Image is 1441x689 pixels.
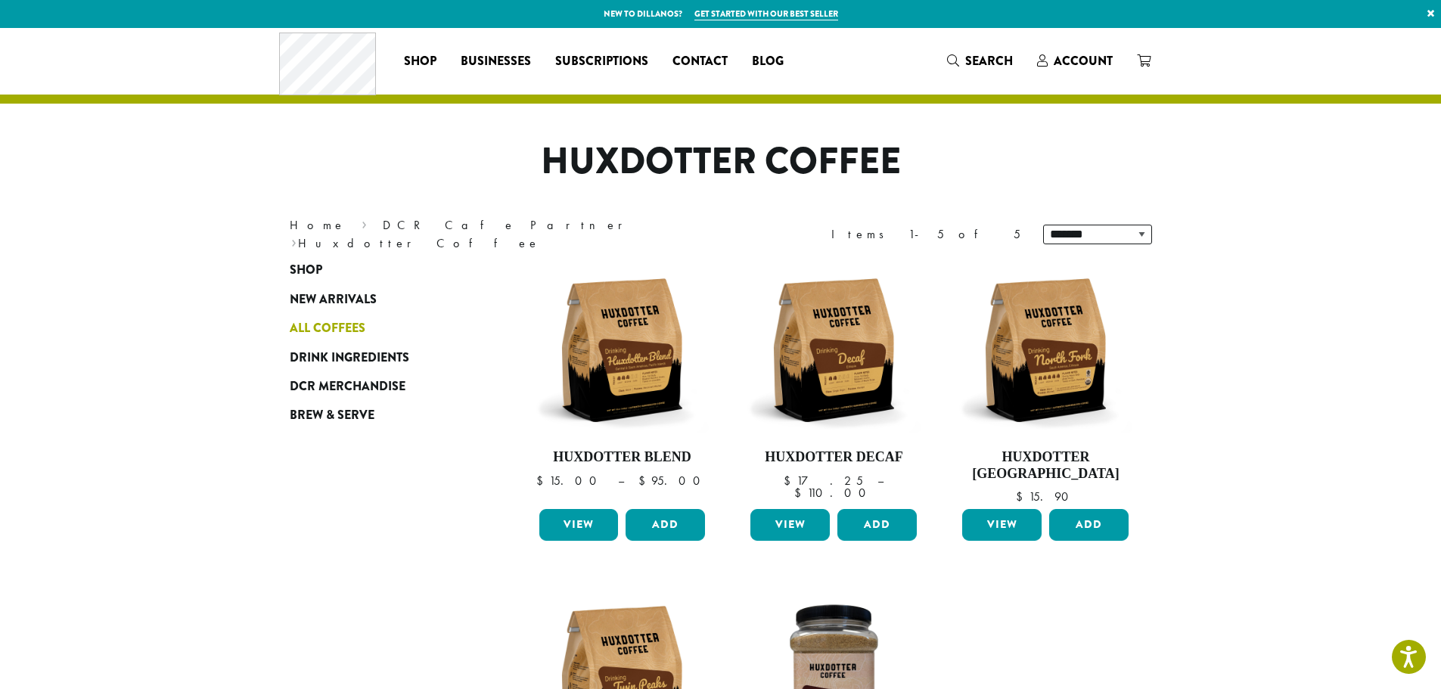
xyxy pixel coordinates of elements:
h4: Huxdotter [GEOGRAPHIC_DATA] [958,449,1132,482]
a: Brew & Serve [290,401,471,430]
a: Huxdotter Blend [536,263,710,503]
span: › [291,229,297,253]
a: Huxdotter [GEOGRAPHIC_DATA] $15.90 [958,263,1132,503]
span: $ [638,473,651,489]
a: New Arrivals [290,285,471,314]
a: DCR Cafe Partner [383,217,633,233]
img: Huxdotter-Coffee-Decaf-12oz-Web.jpg [747,263,921,437]
nav: Breadcrumb [290,216,698,253]
bdi: 15.90 [1016,489,1076,504]
span: – [618,473,624,489]
a: View [539,509,619,541]
div: Items 1-5 of 5 [831,225,1020,244]
span: Search [965,52,1013,70]
span: $ [794,485,807,501]
h4: Huxdotter Decaf [747,449,921,466]
a: Shop [290,256,471,284]
a: Drink Ingredients [290,343,471,371]
a: View [750,509,830,541]
bdi: 15.00 [536,473,604,489]
span: Account [1054,52,1113,70]
h1: Huxdotter Coffee [278,140,1163,184]
a: Search [935,48,1025,73]
span: $ [784,473,797,489]
bdi: 17.25 [784,473,863,489]
span: Brew & Serve [290,406,374,425]
button: Add [626,509,705,541]
img: Huxdotter-Coffee-North-Fork-12oz-Web.jpg [958,263,1132,437]
span: $ [536,473,549,489]
span: DCR Merchandise [290,377,405,396]
a: View [962,509,1042,541]
a: Shop [392,49,449,73]
a: Home [290,217,346,233]
span: Blog [752,52,784,71]
span: Contact [672,52,728,71]
span: Subscriptions [555,52,648,71]
span: Businesses [461,52,531,71]
span: New Arrivals [290,290,377,309]
a: All Coffees [290,314,471,343]
bdi: 95.00 [638,473,707,489]
h4: Huxdotter Blend [536,449,710,466]
a: Huxdotter Decaf [747,263,921,503]
button: Add [1049,509,1129,541]
span: Drink Ingredients [290,349,409,368]
img: Huxdotter-Coffee-Huxdotter-Blend-12oz-Web.jpg [535,263,709,437]
bdi: 110.00 [794,485,873,501]
span: All Coffees [290,319,365,338]
span: Shop [290,261,322,280]
span: › [362,211,367,234]
button: Add [837,509,917,541]
span: – [877,473,884,489]
a: Get started with our best seller [694,8,838,20]
span: $ [1016,489,1029,504]
span: Shop [404,52,436,71]
a: DCR Merchandise [290,372,471,401]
